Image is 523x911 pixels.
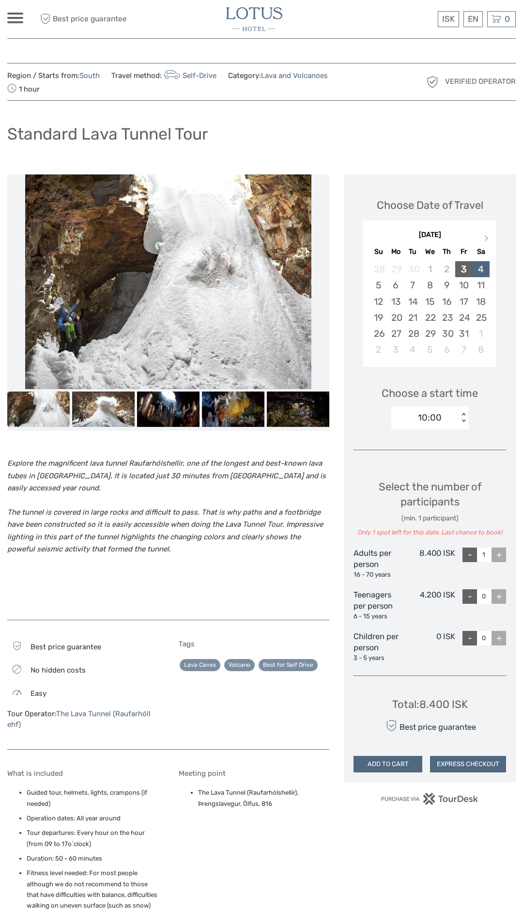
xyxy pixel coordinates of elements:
[421,277,438,293] div: Choose Wednesday, October 8th, 2025
[455,342,472,358] div: Choose Friday, November 7th, 2025
[267,392,329,427] img: 15b89df7bff5482e86aa1210767bf1b1_slider_thumbnail.jpg
[503,14,511,24] span: 0
[404,277,421,293] div: Choose Tuesday, October 7th, 2025
[472,310,489,326] div: Choose Saturday, October 25th, 2025
[7,709,158,730] div: Tour Operator:
[455,326,472,342] div: Choose Friday, October 31st, 2025
[387,294,404,310] div: Choose Monday, October 13th, 2025
[438,326,455,342] div: Choose Thursday, October 30th, 2025
[224,659,255,671] a: Volcano
[370,294,387,310] div: Choose Sunday, October 12th, 2025
[198,787,330,809] li: The Lava Tunnel (Raufarhólshellir), Þrengslavegur, Ölfus, 816
[370,342,387,358] div: Choose Sunday, November 2nd, 2025
[370,277,387,293] div: Choose Sunday, October 5th, 2025
[438,245,455,258] div: Th
[404,294,421,310] div: Choose Tuesday, October 14th, 2025
[354,631,404,663] div: Children per person
[354,479,506,537] div: Select the number of participants
[7,769,158,778] h5: What is included
[259,659,318,671] a: Best for Self Drive
[455,261,472,277] div: Choose Friday, October 3rd, 2025
[442,14,455,24] span: ISK
[354,756,422,772] button: ADD TO CART
[404,261,421,277] div: Not available Tuesday, September 30th, 2025
[462,548,477,562] div: -
[27,813,158,824] li: Operation dates: All year around
[111,68,216,82] span: Travel method:
[425,74,440,90] img: verified_operator_grey_128.png
[455,294,472,310] div: Choose Friday, October 17th, 2025
[370,245,387,258] div: Su
[392,697,468,712] div: Total : 8.400 ISK
[7,459,326,492] i: Explore the magnificent lava tunnel Raufarhólshellir, one of the longest and best-known lava tube...
[438,310,455,326] div: Choose Thursday, October 23rd, 2025
[7,71,100,81] span: Region / Starts from:
[472,261,489,277] div: Choose Saturday, October 4th, 2025
[137,392,200,427] img: 137dde3f524c43d4b126e042d9251933_slider_thumbnail.jpg
[421,294,438,310] div: Choose Wednesday, October 15th, 2025
[387,261,404,277] div: Not available Monday, September 29th, 2025
[261,71,328,80] a: Lava and Volcanoes
[27,828,158,849] li: Tour departures: Every hour on the hour (from 09 to 17o´clock)
[472,342,489,358] div: Choose Saturday, November 8th, 2025
[455,245,472,258] div: Fr
[387,310,404,326] div: Choose Monday, October 20th, 2025
[354,570,404,580] div: 16 - 70 years
[7,508,323,554] i: The tunnel is covered in large rocks and difficult to pass. That is why paths and a footbridge ha...
[430,756,506,772] button: EXPRESS CHECKOUT
[445,77,516,87] span: Verified Operator
[459,413,467,423] div: < >
[387,277,404,293] div: Choose Monday, October 6th, 2025
[404,589,455,621] div: 4.200 ISK
[404,548,455,580] div: 8.400 ISK
[363,230,496,240] div: [DATE]
[381,793,479,805] img: PurchaseViaTourDesk.png
[25,174,311,389] img: c4959f27ceac4fe49e3d0c05ff8e7a5c_main_slider.jpg
[421,245,438,258] div: We
[354,548,404,580] div: Adults per person
[455,277,472,293] div: Choose Friday, October 10th, 2025
[492,548,506,562] div: +
[226,7,282,31] img: 3065-b7107863-13b3-4aeb-8608-4df0d373a5c0_logo_small.jpg
[382,386,478,401] span: Choose a start time
[387,342,404,358] div: Choose Monday, November 3rd, 2025
[421,342,438,358] div: Choose Wednesday, November 5th, 2025
[354,654,404,663] div: 3 - 5 years
[366,261,493,358] div: month 2025-10
[354,514,506,523] div: (min. 1 participant)
[404,310,421,326] div: Choose Tuesday, October 21st, 2025
[228,71,328,81] span: Category:
[27,853,158,864] li: Duration: 50 - 60 minutes
[472,277,489,293] div: Choose Saturday, October 11th, 2025
[180,659,220,671] a: Lava Caves
[418,411,442,424] div: 10:00
[438,277,455,293] div: Choose Thursday, October 9th, 2025
[480,233,495,248] button: Next Month
[162,71,216,80] a: Self-Drive
[421,261,438,277] div: Not available Wednesday, October 1st, 2025
[492,589,506,604] div: +
[7,709,151,728] a: The Lava Tunnel (Raufarhóll ehf)
[404,326,421,342] div: Choose Tuesday, October 28th, 2025
[438,261,455,277] div: Not available Thursday, October 2nd, 2025
[31,689,46,698] span: Easy
[472,326,489,342] div: Choose Saturday, November 1st, 2025
[354,589,404,621] div: Teenagers per person
[179,769,330,778] h5: Meeting point
[384,717,476,734] div: Best price guarantee
[387,245,404,258] div: Mo
[387,326,404,342] div: Choose Monday, October 27th, 2025
[354,528,506,537] div: Only 1 spot left for this date. Last chance to book!
[38,11,135,27] span: Best price guarantee
[462,631,477,645] div: -
[421,326,438,342] div: Choose Wednesday, October 29th, 2025
[72,392,135,427] img: 95c9160025bd412fb09f1233b7e6b674_slider_thumbnail.jpg
[421,310,438,326] div: Choose Wednesday, October 22nd, 2025
[455,310,472,326] div: Choose Friday, October 24th, 2025
[7,124,208,144] h1: Standard Lava Tunnel Tour
[31,643,101,651] span: Best price guarantee
[472,294,489,310] div: Choose Saturday, October 18th, 2025
[404,245,421,258] div: Tu
[27,787,158,809] li: Guided tour, helmets, lights, crampons (if needed)
[438,294,455,310] div: Choose Thursday, October 16th, 2025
